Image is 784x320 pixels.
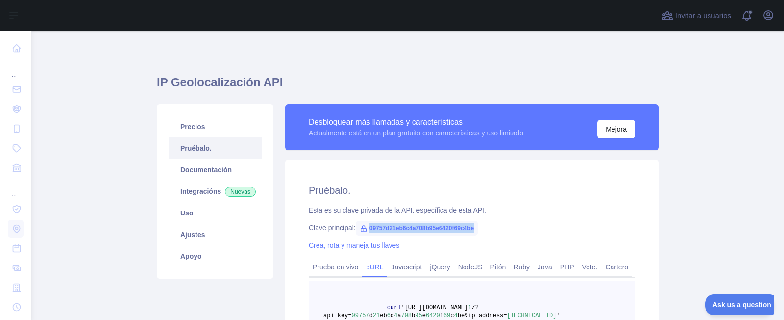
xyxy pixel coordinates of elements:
[450,312,454,319] span: c
[169,159,262,181] a: Documentación
[412,312,415,319] span: b
[401,312,412,319] span: 708
[373,312,380,319] span: 21
[458,312,507,319] span: be&ip_address=
[225,187,256,197] span: Nuevas
[426,312,440,319] span: 6420
[422,312,426,319] span: e
[391,312,394,319] span: c
[309,116,523,128] div: Desbloquear más llamadas y características
[169,224,262,245] a: Ajustes
[426,259,454,275] a: jQuery
[401,304,468,311] span: '[URL][DOMAIN_NAME]
[309,223,635,233] div: Clave principal:
[415,312,422,319] span: 95
[169,116,262,137] a: Precios
[309,184,635,197] h2: Pruébalo.
[387,259,426,275] a: Javascript
[157,75,659,98] h1: IP Geolocalización API
[468,304,471,311] span: 1
[454,259,487,275] a: NodeJS
[356,221,478,236] span: 09757d21eb6c4a708b95e6420f69c4be
[443,312,450,319] span: 69
[394,312,397,319] span: 4
[380,312,387,319] span: eb
[675,10,731,22] span: Invitar a usuarios
[8,179,24,198] div: ...
[309,259,362,275] a: Prueba en vivo
[169,245,262,267] a: Apoyo
[454,312,458,319] span: 4
[556,312,560,319] span: '
[309,128,523,138] div: Actualmente está en un plan gratuito con características y uso limitado
[397,312,401,319] span: a
[705,294,774,315] iframe: Toggle Customer Support
[578,259,601,275] a: Vete.
[534,259,556,275] a: Java
[387,304,401,311] span: curl
[660,8,733,24] button: Invitar a usuarios
[8,59,24,79] div: ...
[487,259,510,275] a: Pitón
[440,312,443,319] span: f
[309,241,399,249] a: Crea, rota y maneja tus llaves
[369,312,373,319] span: d
[362,259,387,275] a: cURL
[352,312,369,319] span: 09757
[309,205,635,215] div: Esta es su clave privada de la API, específica de esta API.
[510,259,534,275] a: Ruby
[597,120,635,138] button: Mejora
[601,259,632,275] a: Cartero
[507,312,557,319] span: [TECHNICAL_ID]
[169,202,262,224] a: Uso
[556,259,578,275] a: PHP
[169,137,262,159] a: Pruébalo.
[169,181,262,202] a: IntegraciónsNuevas
[387,312,391,319] span: 6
